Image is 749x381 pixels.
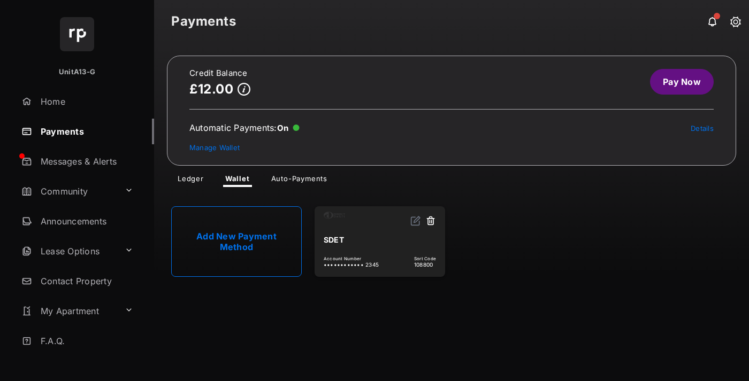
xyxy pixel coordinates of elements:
p: UnitA13-G [59,67,95,77]
span: •••••••••••• 2345 [324,261,379,268]
img: svg+xml;base64,PHN2ZyB2aWV3Qm94PSIwIDAgMjQgMjQiIHdpZHRoPSIxNiIgaGVpZ2h0PSIxNiIgZmlsbD0ibm9uZSIgeG... [410,215,421,226]
a: Messages & Alerts [17,149,154,174]
span: Account Number [324,256,379,261]
a: Community [17,178,120,204]
a: Payments [17,119,154,144]
h2: Credit Balance [189,69,250,77]
span: 108800 [414,261,436,268]
p: £12.00 [189,82,233,96]
div: Automatic Payments : [189,122,300,133]
a: Manage Wallet [189,143,240,152]
a: Add New Payment Method [171,206,302,277]
a: Home [17,89,154,114]
a: Announcements [17,208,154,234]
a: Details [691,124,714,133]
a: Ledger [169,174,212,187]
a: Auto-Payments [263,174,336,187]
img: svg+xml;base64,PHN2ZyB4bWxucz0iaHR0cDovL3d3dy53My5vcmcvMjAwMC9zdmciIHdpZHRoPSI2NCIgaGVpZ2h0PSI2NC... [60,17,94,51]
a: Wallet [217,174,258,187]
div: SDET [324,231,436,248]
a: Contact Property [17,268,154,294]
a: My Apartment [17,298,120,324]
span: Sort Code [414,256,436,261]
a: Lease Options [17,238,120,264]
strong: Payments [171,15,236,28]
a: F.A.Q. [17,328,154,354]
span: On [277,123,289,133]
